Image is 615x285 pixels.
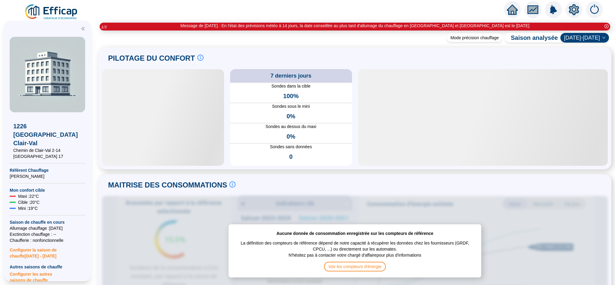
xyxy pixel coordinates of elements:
[324,262,386,271] span: Voir les compteurs d'énergie
[602,36,606,40] span: down
[230,83,352,89] span: Sondes dans la cible
[230,103,352,110] span: Sondes sous le mini
[505,34,558,42] span: Saison analysée
[289,252,421,262] span: N'hésitez pas à contacter votre chargé d'affaire pour plus d'informations
[527,4,538,15] span: fund
[10,173,85,179] span: [PERSON_NAME]
[108,53,195,63] span: PILOTAGE DU CONFORT
[277,230,434,236] span: Aucune donnée de consommation enregistrée sur les compteurs de référence
[10,225,85,231] span: Allumage chauffage : [DATE]
[197,55,203,61] span: info-circle
[18,205,38,211] span: Mini : 19 °C
[18,199,40,205] span: Cible : 20 °C
[287,112,295,120] span: 0%
[10,219,85,225] span: Saison de chauffe en cours
[604,24,609,28] span: close-circle
[569,4,579,15] span: setting
[271,72,311,80] span: 7 derniers jours
[10,237,85,243] span: Chaufferie : non fonctionnelle
[230,123,352,130] span: Sondes au dessus du maxi
[81,27,85,31] span: double-left
[13,147,82,153] span: Chemin de Clair-Val 2-14
[108,180,227,190] span: MAITRISE DES CONSOMMATIONS
[13,153,82,159] span: [GEOGRAPHIC_DATA] 17
[10,264,85,270] span: Autres saisons de chauffe
[447,34,502,42] div: Mode précision chauffage
[586,1,603,18] img: alerts
[13,122,82,147] span: 1226 [GEOGRAPHIC_DATA] Clair-Val
[507,4,518,15] span: home
[230,144,352,150] span: Sondes sans données
[545,1,562,18] img: alerts
[181,23,530,29] div: Message de [DATE] : En l'état des prévisions météo à 14 jours, la date conseillée au plus tard d'...
[10,187,85,193] span: Mon confort cible
[18,193,39,199] span: Maxi : 22 °C
[229,181,235,187] span: info-circle
[564,33,605,42] span: 2025-2026
[24,4,79,21] img: efficap energie logo
[287,132,295,141] span: 0%
[101,25,107,29] i: 1 / 3
[10,231,85,237] span: Exctinction chauffage : --
[283,92,299,100] span: 100%
[10,167,85,173] span: Référent Chauffage
[10,243,85,259] span: Configurer la saison de chauffe [DATE] - [DATE]
[10,270,85,283] span: Configurer les autres saisons de chauffe
[289,152,293,161] span: 0
[235,236,476,252] span: La définition des compteurs de référence dépend de notre capacité à récupérer les données chez le...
